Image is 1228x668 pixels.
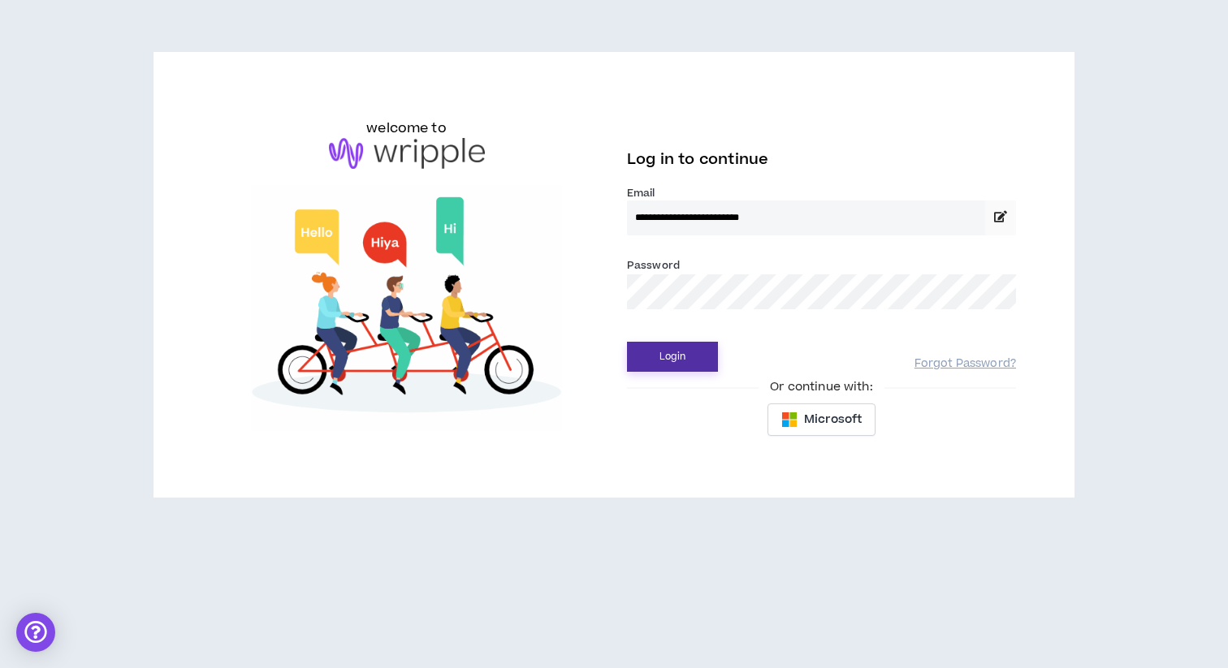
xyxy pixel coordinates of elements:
[627,149,768,170] span: Log in to continue
[627,342,718,372] button: Login
[627,186,1016,200] label: Email
[804,411,862,429] span: Microsoft
[627,258,680,273] label: Password
[759,378,884,396] span: Or continue with:
[329,138,485,169] img: logo-brand.png
[767,403,876,436] button: Microsoft
[366,119,447,138] h6: welcome to
[212,185,601,431] img: Welcome to Wripple
[16,613,55,652] div: Open Intercom Messenger
[915,356,1016,372] a: Forgot Password?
